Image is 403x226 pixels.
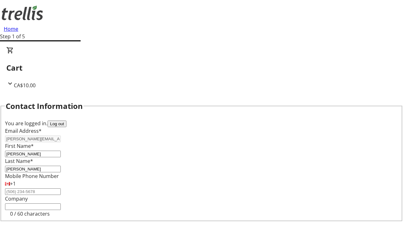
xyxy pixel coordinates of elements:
h2: Contact Information [6,100,83,112]
label: Mobile Phone Number [5,173,59,180]
label: First Name* [5,143,34,149]
h2: Cart [6,62,397,73]
label: Email Address* [5,127,42,134]
div: CartCA$10.00 [6,46,397,89]
div: You are logged in. [5,120,398,127]
label: Company [5,195,28,202]
label: Last Name* [5,158,33,164]
input: (506) 234-5678 [5,188,61,195]
span: CA$10.00 [14,82,36,89]
button: Log out [48,121,66,127]
tr-character-limit: 0 / 60 characters [10,210,50,217]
